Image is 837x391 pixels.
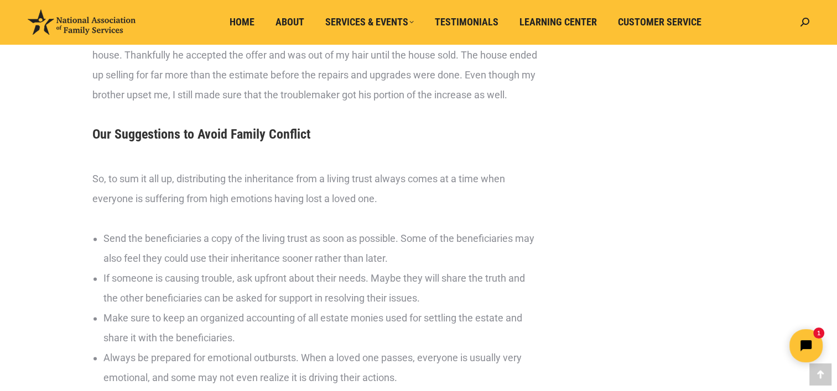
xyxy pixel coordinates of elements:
h3: Our Suggestions to Avoid Family Conflict [92,125,538,144]
a: Home [222,12,262,33]
span: About [275,16,304,28]
a: Customer Service [610,12,709,33]
img: National Association of Family Services [28,9,136,35]
a: Testimonials [427,12,506,33]
li: Make sure to keep an organized accounting of all estate monies used for settling the estate and s... [103,308,538,348]
li: Always be prepared for emotional outbursts. When a loved one passes, everyone is usually very emo... [103,348,538,388]
span: Testimonials [435,16,498,28]
span: Learning Center [519,16,597,28]
li: Send the beneficiaries a copy of the living trust as soon as possible. Some of the beneficiaries ... [103,229,538,268]
iframe: Tidio Chat [642,320,832,372]
span: Services & Events [325,16,414,28]
a: Learning Center [512,12,605,33]
span: Home [230,16,254,28]
a: About [268,12,312,33]
li: If someone is causing trouble, ask upfront about their needs. Maybe they will share the truth and... [103,268,538,308]
div: So, to sum it all up, distributing the inheritance from a living trust always comes at a time whe... [92,169,538,209]
span: Customer Service [618,16,701,28]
